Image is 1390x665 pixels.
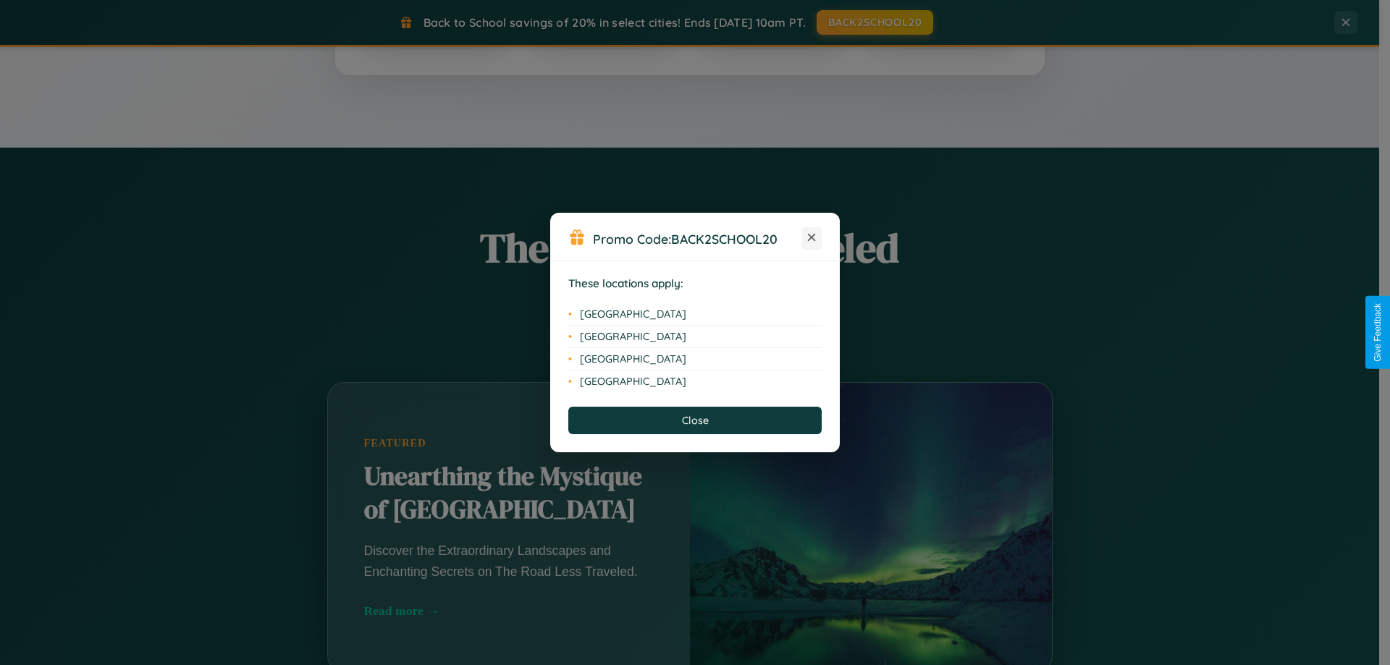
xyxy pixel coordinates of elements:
b: BACK2SCHOOL20 [671,231,778,247]
li: [GEOGRAPHIC_DATA] [568,303,822,326]
li: [GEOGRAPHIC_DATA] [568,370,822,392]
button: Close [568,407,822,434]
strong: These locations apply: [568,276,683,290]
h3: Promo Code: [593,231,801,247]
li: [GEOGRAPHIC_DATA] [568,326,822,348]
li: [GEOGRAPHIC_DATA] [568,348,822,370]
div: Give Feedback [1373,303,1383,362]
